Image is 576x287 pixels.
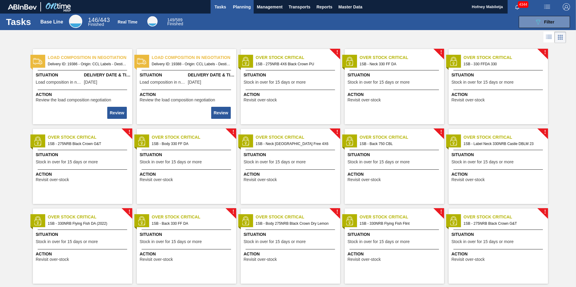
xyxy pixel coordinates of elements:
[214,3,227,11] span: Tasks
[244,257,277,262] span: Revisit over-stock
[345,137,354,146] img: status
[360,214,444,220] span: Over Stock Critical
[348,251,443,257] span: Action
[167,17,183,22] span: / 589
[348,177,381,182] span: Revisit over-stock
[48,134,132,140] span: Over Stock Critical
[167,18,183,26] div: Real Time
[316,3,332,11] span: Reports
[36,91,131,98] span: Action
[348,239,410,244] span: Stock in over for 15 days or more
[117,20,137,24] div: Real Time
[464,140,543,147] span: 1SB - Label Neck 330NRB Castle DBLM 23
[256,220,335,227] span: 1SB - Body 275NRB Black Crown Dry Lemon
[36,257,69,262] span: Revisit over-stock
[544,210,546,214] span: !
[140,171,235,177] span: Action
[33,216,42,225] img: status
[48,140,127,147] span: 1SB - 275NRB Black Crown G&T
[36,177,69,182] span: Revisit over-stock
[36,231,131,238] span: Situation
[452,91,546,98] span: Action
[211,107,230,119] button: Review
[464,61,543,67] span: 1SB - 330 FFDA 330
[452,239,514,244] span: Stock in over for 15 days or more
[244,160,306,164] span: Stock in over for 15 days or more
[152,61,231,67] span: Delivery ID: 19388 - Origin: CCL Labels - Destination: 1SB
[36,98,111,102] span: Review the load composition negotiation
[140,177,173,182] span: Revisit over-stock
[452,80,514,85] span: Stock in over for 15 days or more
[152,134,236,140] span: Over Stock Critical
[84,80,97,85] span: 10/01/2025,
[345,216,354,225] img: status
[348,72,443,78] span: Situation
[452,160,514,164] span: Stock in over for 15 days or more
[36,239,98,244] span: Stock in over for 15 days or more
[338,3,362,11] span: Master Data
[464,54,548,61] span: Over Stock Critical
[348,257,381,262] span: Revisit over-stock
[88,17,98,23] span: 146
[464,220,543,227] span: 1SB - 275NRB Black Crown G&T
[452,231,546,238] span: Situation
[232,210,234,214] span: !
[36,160,98,164] span: Stock in over for 15 days or more
[241,137,250,146] img: status
[152,220,231,227] span: 1SB - Back 330 FF DA
[128,130,130,134] span: !
[289,3,310,11] span: Transports
[452,251,546,257] span: Action
[241,57,250,66] img: status
[241,216,250,225] img: status
[452,152,546,158] span: Situation
[256,54,340,61] span: Over Stock Critical
[518,1,528,8] span: 4344
[152,214,236,220] span: Over Stock Critical
[140,257,173,262] span: Revisit over-stock
[152,54,236,61] span: Load composition in negotiation
[336,210,338,214] span: !
[464,214,548,220] span: Over Stock Critical
[33,57,42,66] img: status
[336,130,338,134] span: !
[137,216,146,225] img: status
[140,251,235,257] span: Action
[48,61,127,67] span: Delivery ID: 19386 - Origin: CCL Labels - Destination: 1SB
[140,231,235,238] span: Situation
[345,57,354,66] img: status
[188,72,235,78] span: Delivery Date & Time
[140,91,235,98] span: Action
[140,160,202,164] span: Stock in over for 15 days or more
[108,106,127,119] div: Complete task: 2276282
[167,17,174,22] span: 149
[244,251,339,257] span: Action
[244,171,339,177] span: Action
[452,257,485,262] span: Revisit over-stock
[440,210,442,214] span: !
[348,80,410,85] span: Stock in over for 15 days or more
[244,152,339,158] span: Situation
[544,130,546,134] span: !
[244,98,277,102] span: Revisit over-stock
[232,130,234,134] span: !
[107,107,127,119] button: Review
[449,216,458,225] img: status
[36,72,83,78] span: Situation
[36,251,131,257] span: Action
[69,15,82,28] div: Base Line
[449,57,458,66] img: status
[140,239,202,244] span: Stock in over for 15 days or more
[452,72,546,78] span: Situation
[152,140,231,147] span: 1SB - Body 330 FF DA
[84,72,131,78] span: Delivery Date & Time
[244,231,339,238] span: Situation
[360,54,444,61] span: Over Stock Critical
[88,17,110,23] span: / 443
[137,137,146,146] img: status
[140,80,186,85] span: Load composition in negotiation
[360,61,439,67] span: 1SB - Neck 330 FF DA
[244,239,306,244] span: Stock in over for 15 days or more
[140,72,186,78] span: Situation
[543,32,555,43] div: List Vision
